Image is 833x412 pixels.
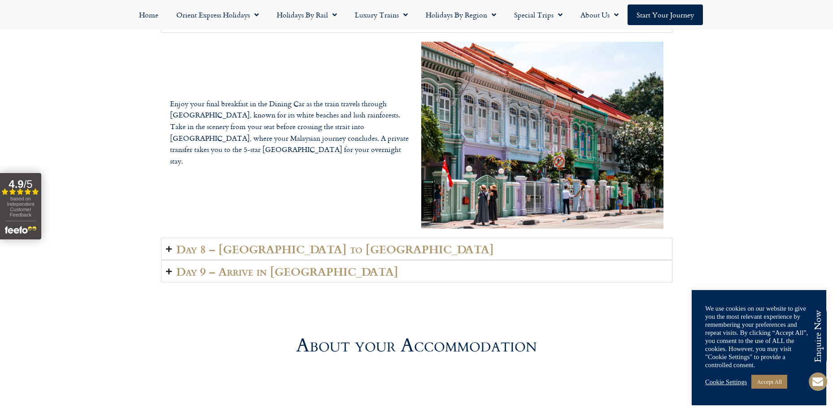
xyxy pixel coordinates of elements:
img: winel-sutanto-RbSwWKvFGk0-unsplash [421,42,663,229]
a: Orient Express Holidays [167,4,268,25]
a: Holidays by Rail [268,4,346,25]
summary: Day 8 – [GEOGRAPHIC_DATA] to [GEOGRAPHIC_DATA] [161,238,672,260]
span: Your last name [247,192,292,202]
summary: Day 9 – Arrive in [GEOGRAPHIC_DATA] [161,260,672,282]
div: Image Carousel [421,42,663,229]
a: Home [130,4,167,25]
input: By telephone [2,329,8,335]
h2: Day 8 – [GEOGRAPHIC_DATA] to [GEOGRAPHIC_DATA] [176,243,494,255]
a: Start your Journey [628,4,703,25]
p: Enjoy your final breakfast in the Dining Car as the train travels through [GEOGRAPHIC_DATA], know... [170,98,412,167]
span: By telephone [10,328,50,338]
span: By email [10,316,37,326]
h2: Day 9 – Arrive in [GEOGRAPHIC_DATA] [176,265,398,278]
a: Special Trips [505,4,571,25]
input: By email [2,317,8,323]
div: 1 / 3 [421,42,663,229]
h2: About your Accommodation [166,336,668,355]
a: Luxury Trains [346,4,417,25]
a: Accept All [751,375,787,389]
nav: Menu [4,4,829,25]
a: Holidays by Region [417,4,505,25]
div: We use cookies on our website to give you the most relevant experience by remembering your prefer... [705,304,813,369]
a: About Us [571,4,628,25]
a: Cookie Settings [705,378,747,386]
